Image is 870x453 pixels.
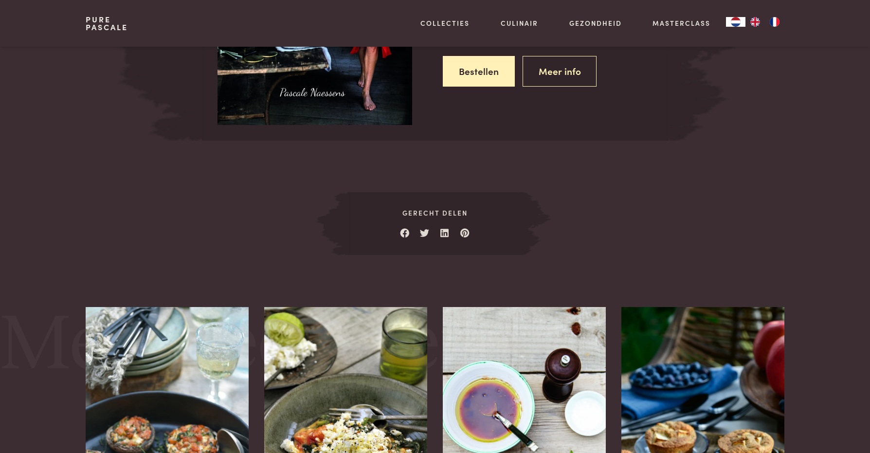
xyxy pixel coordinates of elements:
a: Bestellen [443,56,515,87]
div: Language [726,17,745,27]
a: Masterclass [652,18,710,28]
a: NL [726,17,745,27]
a: Collecties [420,18,470,28]
span: Gerecht delen [347,208,522,218]
a: EN [745,17,765,27]
aside: Language selected: Nederlands [726,17,784,27]
ul: Language list [745,17,784,27]
a: FR [765,17,784,27]
a: Gezondheid [569,18,622,28]
a: PurePascale [86,16,128,31]
a: Culinair [501,18,538,28]
a: Meer info [523,56,597,87]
